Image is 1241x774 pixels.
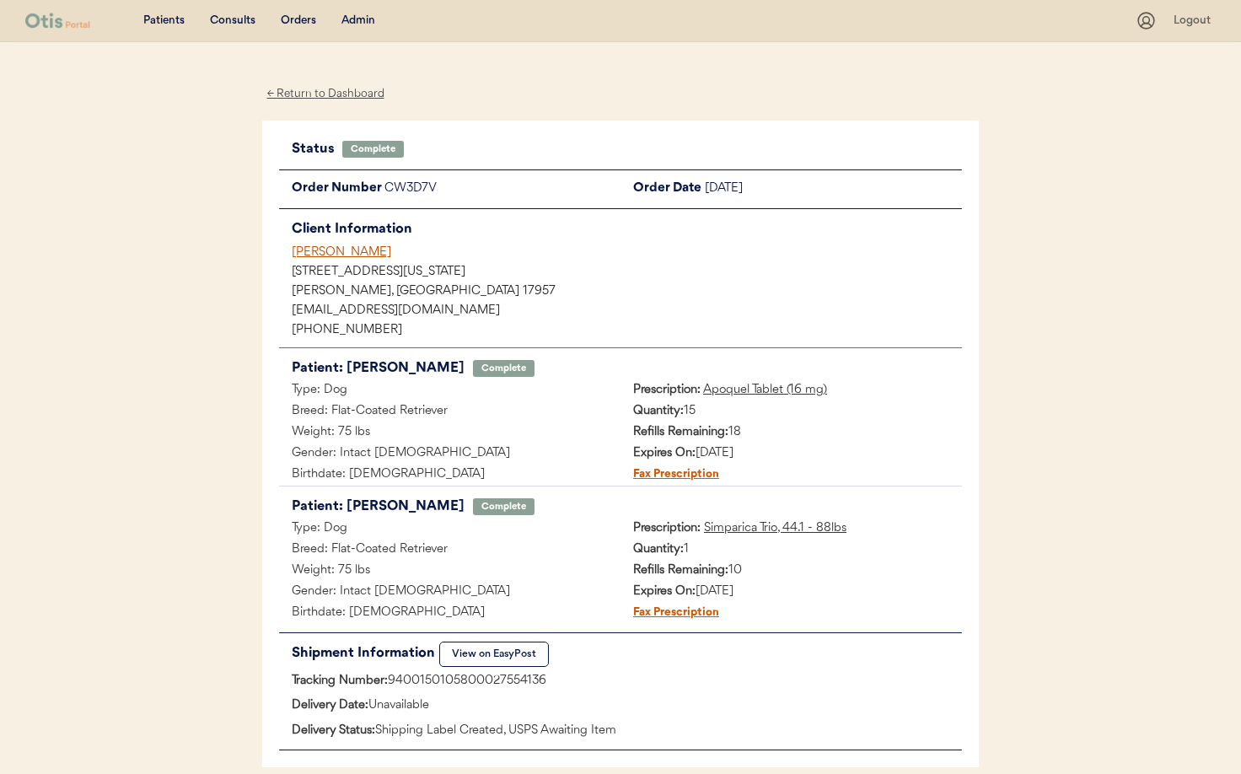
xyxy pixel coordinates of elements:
[633,384,701,396] strong: Prescription:
[279,179,384,200] div: Order Number
[279,401,620,422] div: Breed: Flat-Coated Retriever
[279,696,962,717] div: Unavailable
[292,675,388,687] strong: Tracking Number:
[210,13,255,30] div: Consults
[279,671,962,692] div: 9400150105800027554136
[633,543,684,556] strong: Quantity:
[143,13,185,30] div: Patients
[633,564,728,577] strong: Refills Remaining:
[620,422,962,443] div: 18
[292,724,375,737] strong: Delivery Status:
[292,305,962,317] div: [EMAIL_ADDRESS][DOMAIN_NAME]
[279,443,620,465] div: Gender: Intact [DEMOGRAPHIC_DATA]
[292,266,962,278] div: [STREET_ADDRESS][US_STATE]
[705,179,962,200] div: [DATE]
[279,422,620,443] div: Weight: 75 lbs
[384,179,620,200] div: CW3D7V
[620,603,719,624] div: Fax Prescription
[281,13,316,30] div: Orders
[633,447,696,460] strong: Expires On:
[292,357,465,380] div: Patient: [PERSON_NAME]
[292,286,962,298] div: [PERSON_NAME], [GEOGRAPHIC_DATA] 17957
[1174,13,1216,30] div: Logout
[620,561,962,582] div: 10
[292,495,465,519] div: Patient: [PERSON_NAME]
[279,603,620,624] div: Birthdate: [DEMOGRAPHIC_DATA]
[439,642,549,667] button: View on EasyPost
[633,426,728,438] strong: Refills Remaining:
[633,522,701,535] strong: Prescription:
[620,582,962,603] div: [DATE]
[620,401,962,422] div: 15
[279,380,620,401] div: Type: Dog
[279,540,620,561] div: Breed: Flat-Coated Retriever
[633,405,684,417] strong: Quantity:
[620,179,705,200] div: Order Date
[704,522,846,535] u: Simparica Trio, 44.1 - 88lbs
[279,465,620,486] div: Birthdate: [DEMOGRAPHIC_DATA]
[279,561,620,582] div: Weight: 75 lbs
[292,699,368,712] strong: Delivery Date:
[341,13,375,30] div: Admin
[620,540,962,561] div: 1
[703,384,827,396] u: Apoquel Tablet (16 mg)
[292,325,962,336] div: [PHONE_NUMBER]
[620,443,962,465] div: [DATE]
[279,519,620,540] div: Type: Dog
[620,465,719,486] div: Fax Prescription
[292,137,342,161] div: Status
[279,582,620,603] div: Gender: Intact [DEMOGRAPHIC_DATA]
[292,218,962,241] div: Client Information
[292,642,439,665] div: Shipment Information
[633,585,696,598] strong: Expires On:
[262,84,389,104] div: ← Return to Dashboard
[279,721,962,742] div: Shipping Label Created, USPS Awaiting Item
[292,244,962,261] div: [PERSON_NAME]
